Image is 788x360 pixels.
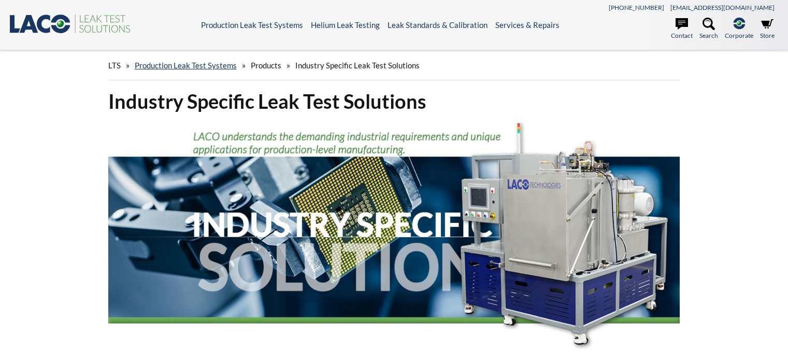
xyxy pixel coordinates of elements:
div: » » » [108,51,680,80]
span: Industry Specific Leak Test Solutions [295,61,420,70]
a: [EMAIL_ADDRESS][DOMAIN_NAME] [670,4,775,11]
img: Industry Specific Solutions header [108,122,680,351]
a: [PHONE_NUMBER] [609,4,664,11]
a: Helium Leak Testing [311,20,380,30]
a: Store [760,18,775,40]
span: LTS [108,61,121,70]
span: Corporate [725,31,753,40]
a: Search [699,18,718,40]
h1: Industry Specific Leak Test Solutions [108,89,680,114]
a: Production Leak Test Systems [201,20,303,30]
a: Production Leak Test Systems [135,61,237,70]
a: Contact [671,18,693,40]
span: Products [251,61,281,70]
a: Services & Repairs [495,20,560,30]
a: Leak Standards & Calibration [388,20,488,30]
